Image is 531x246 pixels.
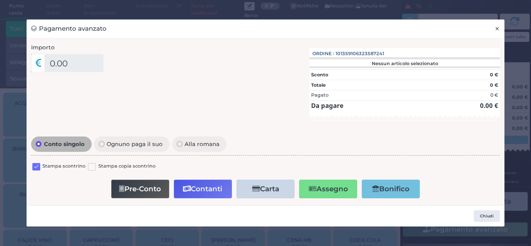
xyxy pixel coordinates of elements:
[311,101,343,110] strong: Da pagare
[490,92,498,99] div: 0 €
[311,82,326,88] strong: Totale
[494,24,500,33] span: ×
[44,54,104,72] input: Es. 30.99
[311,72,328,78] strong: Sconto
[174,180,232,198] button: Contanti
[31,24,107,34] h3: Pagamento avanzato
[362,180,420,198] button: Bonifico
[105,141,165,147] span: Ognuno paga il suo
[31,43,55,51] label: Importo
[336,50,384,57] span: 101359106323587241
[311,92,329,99] div: Pagato
[309,61,499,66] div: Nessun articolo selezionato
[480,101,498,110] strong: 0.00 €
[183,141,222,147] span: Alla romana
[299,180,357,198] button: Assegno
[42,163,85,170] label: Stampa scontrino
[312,50,334,57] span: Ordine :
[490,72,498,78] strong: 0 €
[490,19,504,38] button: Chiudi
[474,210,500,222] button: Chiudi
[111,180,169,198] button: Pre-Conto
[41,141,87,147] span: Conto singolo
[490,82,498,88] strong: 0 €
[98,163,156,170] label: Stampa copia scontrino
[236,180,295,198] button: Carta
